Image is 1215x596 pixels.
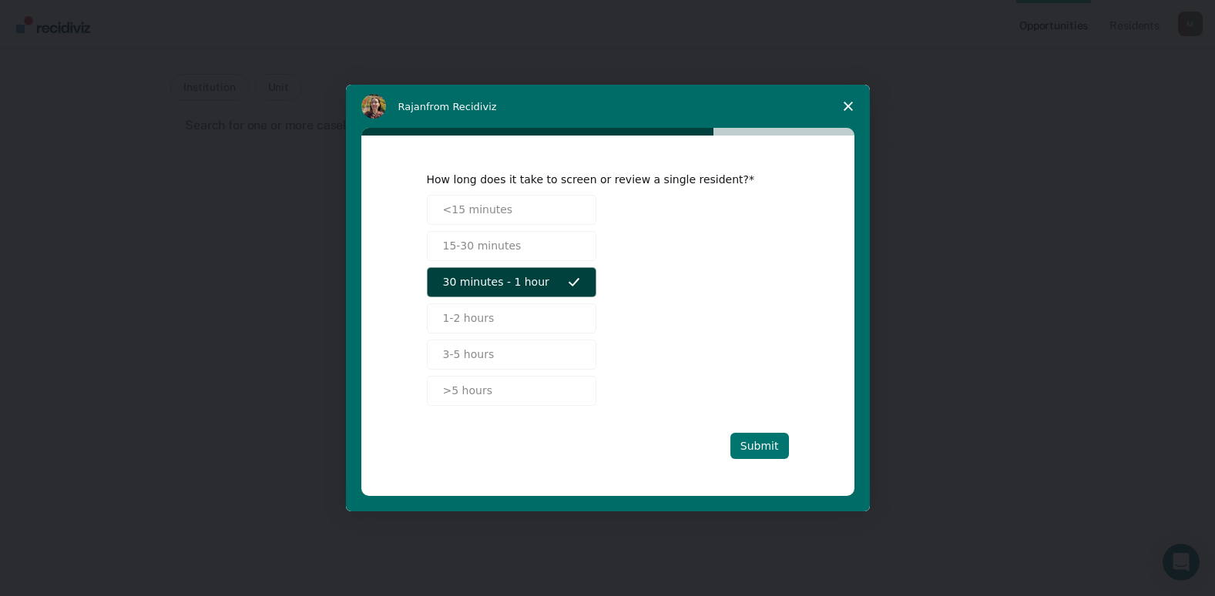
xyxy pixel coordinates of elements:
[427,172,766,186] div: How long does it take to screen or review a single resident?
[427,195,596,225] button: <15 minutes
[398,101,427,112] span: Rajan
[427,267,596,297] button: 30 minutes - 1 hour
[443,383,492,399] span: >5 hours
[426,101,497,112] span: from Recidiviz
[730,433,789,459] button: Submit
[443,347,495,363] span: 3-5 hours
[443,238,522,254] span: 15-30 minutes
[443,310,495,326] span: 1-2 hours
[427,340,596,370] button: 3-5 hours
[427,376,596,406] button: >5 hours
[443,274,549,290] span: 30 minutes - 1 hour
[827,85,870,128] span: Close survey
[427,231,596,261] button: 15-30 minutes
[427,303,596,333] button: 1-2 hours
[443,202,513,218] span: <15 minutes
[361,94,386,119] img: Profile image for Rajan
